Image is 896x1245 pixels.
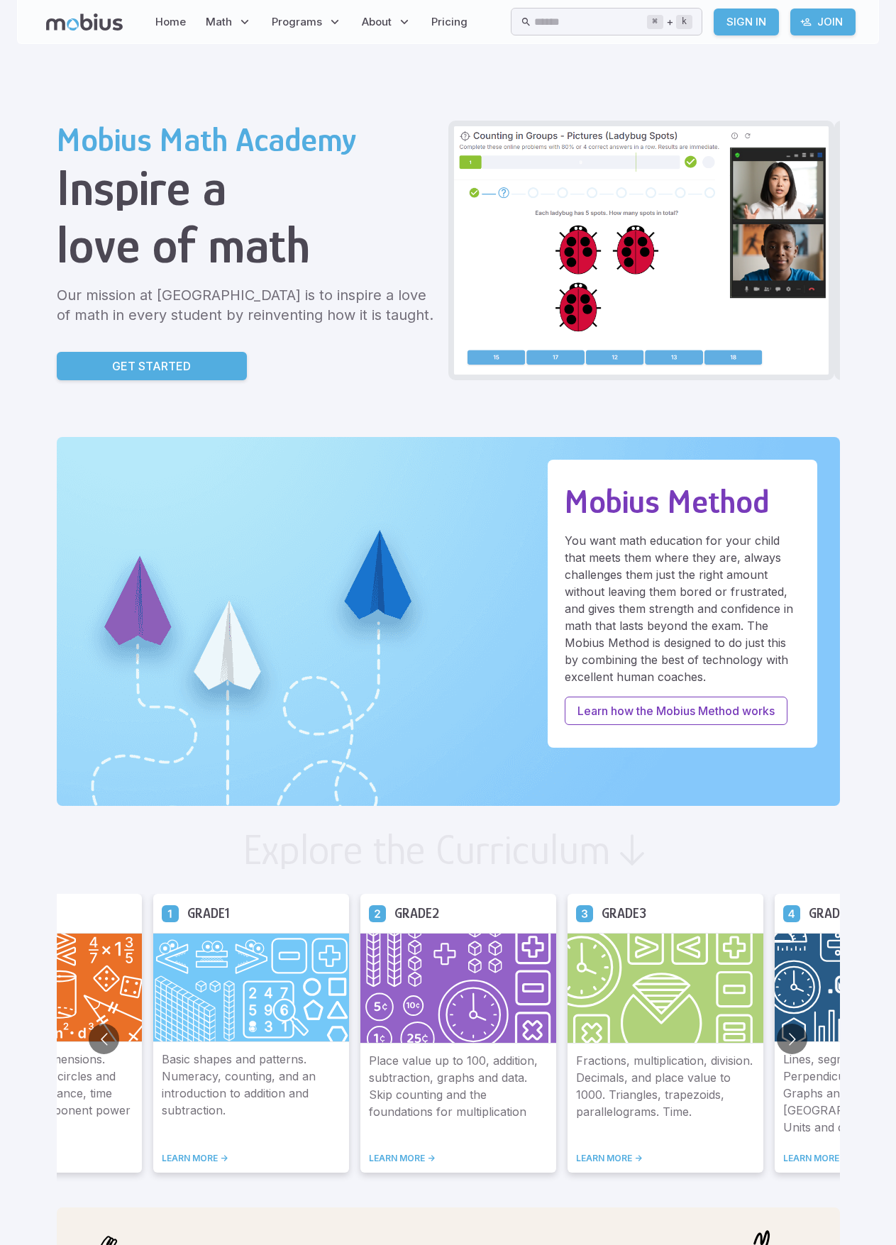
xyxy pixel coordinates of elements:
[369,905,386,922] a: Grade 2
[57,285,437,325] p: Our mission at [GEOGRAPHIC_DATA] is to inspire a love of math in every student by reinventing how...
[777,1024,807,1054] button: Go to next slide
[57,352,247,380] a: Get Started
[577,702,775,719] p: Learn how the Mobius Method works
[714,9,779,35] a: Sign In
[162,905,179,922] a: Grade 1
[568,934,763,1044] img: Grade 3
[427,6,472,38] a: Pricing
[565,697,787,725] a: Learn how the Mobius Method works
[369,1053,548,1136] p: Place value up to 100, addition, subtraction, graphs and data. Skip counting and the foundations ...
[565,532,800,685] p: You want math education for your child that meets them where they are, always challenges them jus...
[647,13,692,31] div: +
[162,1153,341,1165] a: LEARN MORE ->
[57,216,437,274] h1: love of math
[576,905,593,922] a: Grade 3
[362,14,392,30] span: About
[243,829,611,871] h2: Explore the Curriculum
[360,934,556,1044] img: Grade 2
[576,1053,755,1136] p: Fractions, multiplication, division. Decimals, and place value to 1000. Triangles, trapezoids, pa...
[809,902,854,924] h5: Grade 4
[151,6,190,38] a: Home
[272,14,322,30] span: Programs
[162,1051,341,1136] p: Basic shapes and patterns. Numeracy, counting, and an introduction to addition and subtraction.
[790,9,856,35] a: Join
[602,902,646,924] h5: Grade 3
[57,437,840,806] img: Unique Paths
[187,902,230,924] h5: Grade 1
[112,358,191,375] p: Get Started
[394,902,439,924] h5: Grade 2
[369,1153,548,1165] a: LEARN MORE ->
[57,121,437,159] h2: Mobius Math Academy
[576,1153,755,1165] a: LEARN MORE ->
[57,159,437,216] h1: Inspire a
[153,934,349,1043] img: Grade 1
[206,14,232,30] span: Math
[89,1024,119,1054] button: Go to previous slide
[783,905,800,922] a: Grade 4
[454,126,829,375] img: Grade 2 Class
[647,15,663,29] kbd: ⌘
[676,15,692,29] kbd: k
[565,482,800,521] h2: Mobius Method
